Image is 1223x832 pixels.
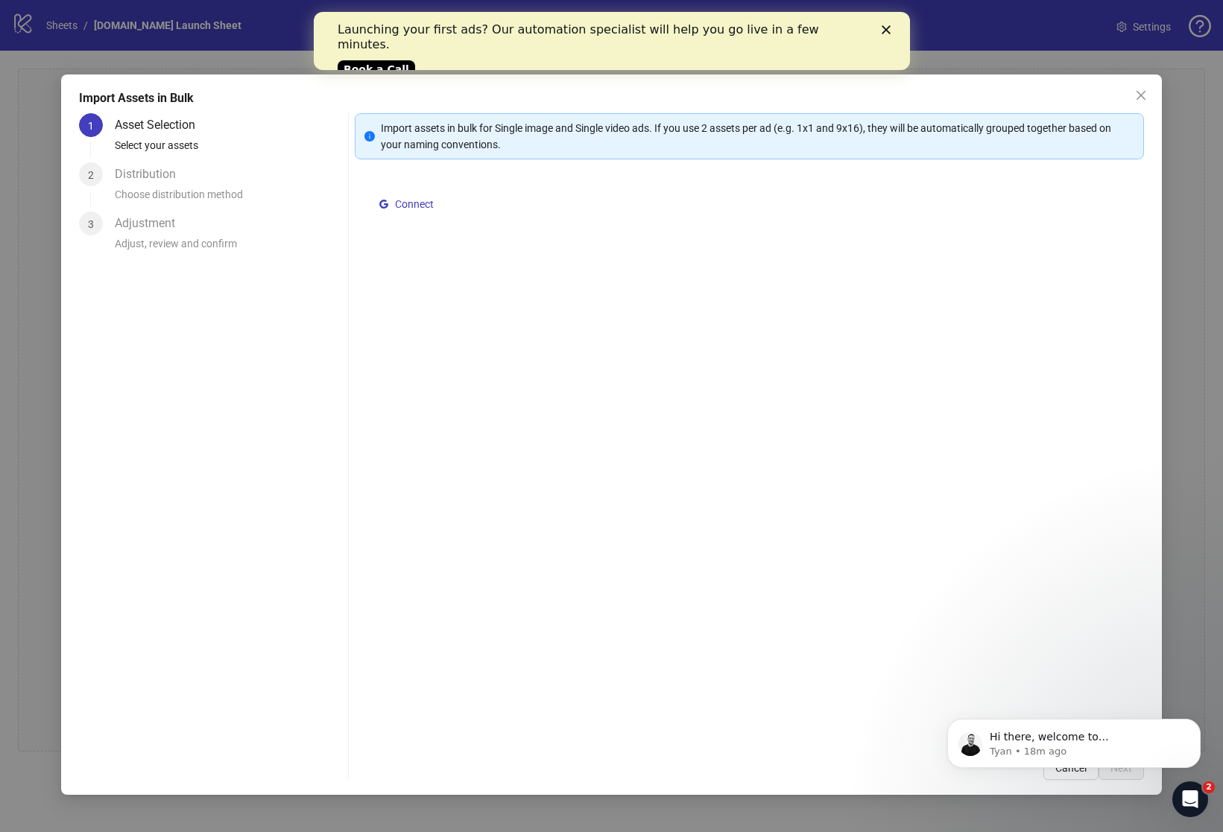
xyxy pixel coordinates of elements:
iframe: Intercom notifications message [925,687,1223,792]
span: 3 [88,218,94,230]
iframe: Intercom live chat [1172,781,1208,817]
div: Import assets in bulk for Single image and Single video ads. If you use 2 assets per ad (e.g. 1x1... [381,120,1134,153]
button: Close [1129,83,1153,107]
div: Choose distribution method [115,186,342,212]
div: Asset Selection [115,113,207,137]
a: Book a Call [24,48,101,66]
span: info-circle [364,131,375,142]
div: Adjustment [115,212,187,235]
div: Close [568,13,583,22]
div: Import Assets in Bulk [79,89,1144,107]
span: 2 [88,169,94,181]
iframe: Intercom live chat banner [314,12,910,70]
span: 2 [1203,781,1215,793]
span: Connect [395,198,434,210]
div: Adjust, review and confirm [115,235,342,261]
div: Distribution [115,162,188,186]
span: close [1135,89,1147,101]
button: Connect [373,195,440,213]
span: 1 [88,120,94,132]
div: Select your assets [115,137,342,162]
span: google [379,199,389,209]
